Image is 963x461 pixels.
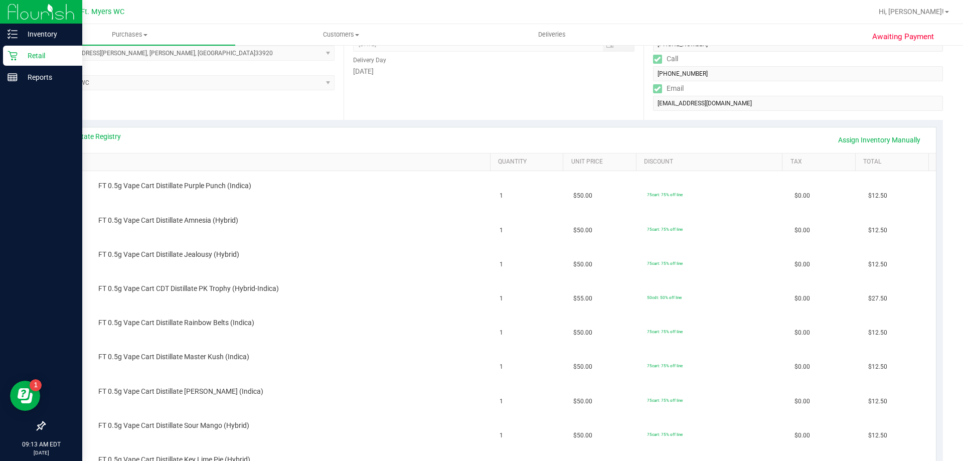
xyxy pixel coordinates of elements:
[18,28,78,40] p: Inventory
[30,379,42,391] iframe: Resource center unread badge
[868,294,887,303] span: $27.50
[98,318,254,328] span: FT 0.5g Vape Cart Distillate Rainbow Belts (Indica)
[573,362,592,372] span: $50.00
[500,397,503,406] span: 1
[794,431,810,440] span: $0.00
[647,329,683,334] span: 75cart: 75% off line
[794,362,810,372] span: $0.00
[10,381,40,411] iframe: Resource center
[81,8,124,16] span: Ft. Myers WC
[61,131,121,141] a: View State Registry
[525,30,579,39] span: Deliveries
[498,158,559,166] a: Quantity
[573,260,592,269] span: $50.00
[571,158,632,166] a: Unit Price
[647,295,682,300] span: 50cdt: 50% off line
[500,431,503,440] span: 1
[24,24,235,45] a: Purchases
[868,226,887,235] span: $12.50
[500,294,503,303] span: 1
[98,284,279,293] span: FT 0.5g Vape Cart CDT Distillate PK Trophy (Hybrid-Indica)
[573,191,592,201] span: $50.00
[500,328,503,338] span: 1
[573,294,592,303] span: $55.00
[879,8,944,16] span: Hi, [PERSON_NAME]!
[98,421,249,430] span: FT 0.5g Vape Cart Distillate Sour Mango (Hybrid)
[794,328,810,338] span: $0.00
[98,216,238,225] span: FT 0.5g Vape Cart Distillate Amnesia (Hybrid)
[868,260,887,269] span: $12.50
[653,52,678,66] label: Call
[647,192,683,197] span: 75cart: 75% off line
[59,158,486,166] a: SKU
[644,158,778,166] a: Discount
[5,440,78,449] p: 09:13 AM EDT
[8,29,18,39] inline-svg: Inventory
[98,250,239,259] span: FT 0.5g Vape Cart Distillate Jealousy (Hybrid)
[353,66,634,77] div: [DATE]
[653,81,684,96] label: Email
[647,261,683,266] span: 75cart: 75% off line
[573,328,592,338] span: $50.00
[647,363,683,368] span: 75cart: 75% off line
[647,398,683,403] span: 75cart: 75% off line
[500,260,503,269] span: 1
[8,51,18,61] inline-svg: Retail
[18,50,78,62] p: Retail
[647,227,683,232] span: 75cart: 75% off line
[8,72,18,82] inline-svg: Reports
[98,181,251,191] span: FT 0.5g Vape Cart Distillate Purple Punch (Indica)
[868,191,887,201] span: $12.50
[98,352,249,362] span: FT 0.5g Vape Cart Distillate Master Kush (Indica)
[794,191,810,201] span: $0.00
[236,30,446,39] span: Customers
[653,66,943,81] input: Format: (999) 999-9999
[500,226,503,235] span: 1
[573,397,592,406] span: $50.00
[500,362,503,372] span: 1
[353,56,386,65] label: Delivery Day
[647,432,683,437] span: 75cart: 75% off line
[868,328,887,338] span: $12.50
[794,226,810,235] span: $0.00
[872,31,934,43] span: Awaiting Payment
[832,131,927,148] a: Assign Inventory Manually
[235,24,446,45] a: Customers
[790,158,852,166] a: Tax
[868,431,887,440] span: $12.50
[446,24,658,45] a: Deliveries
[18,71,78,83] p: Reports
[868,397,887,406] span: $12.50
[98,387,263,396] span: FT 0.5g Vape Cart Distillate [PERSON_NAME] (Indica)
[5,449,78,456] p: [DATE]
[500,191,503,201] span: 1
[24,30,235,39] span: Purchases
[863,158,924,166] a: Total
[794,397,810,406] span: $0.00
[573,226,592,235] span: $50.00
[794,294,810,303] span: $0.00
[868,362,887,372] span: $12.50
[573,431,592,440] span: $50.00
[794,260,810,269] span: $0.00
